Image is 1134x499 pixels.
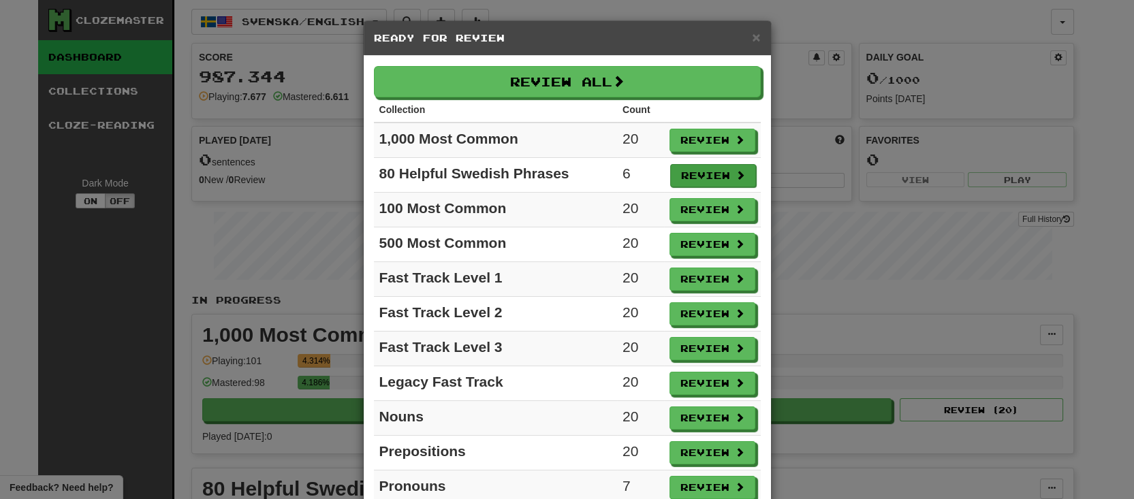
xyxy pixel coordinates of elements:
[617,123,663,158] td: 20
[617,262,663,297] td: 20
[374,366,618,401] td: Legacy Fast Track
[670,233,755,256] button: Review
[374,158,618,193] td: 80 Helpful Swedish Phrases
[752,29,760,45] span: ×
[617,227,663,262] td: 20
[374,297,618,332] td: Fast Track Level 2
[617,366,663,401] td: 20
[670,268,755,291] button: Review
[670,441,755,464] button: Review
[670,198,755,221] button: Review
[670,406,755,430] button: Review
[617,97,663,123] th: Count
[374,401,618,436] td: Nouns
[374,66,761,97] button: Review All
[752,30,760,44] button: Close
[670,337,755,360] button: Review
[374,123,618,158] td: 1,000 Most Common
[617,158,663,193] td: 6
[617,193,663,227] td: 20
[670,129,755,152] button: Review
[374,97,618,123] th: Collection
[374,227,618,262] td: 500 Most Common
[617,436,663,470] td: 20
[617,401,663,436] td: 20
[374,193,618,227] td: 100 Most Common
[374,31,761,45] h5: Ready for Review
[670,164,756,187] button: Review
[617,332,663,366] td: 20
[374,332,618,366] td: Fast Track Level 3
[670,372,755,395] button: Review
[670,302,755,325] button: Review
[670,476,755,499] button: Review
[374,262,618,297] td: Fast Track Level 1
[374,436,618,470] td: Prepositions
[617,297,663,332] td: 20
